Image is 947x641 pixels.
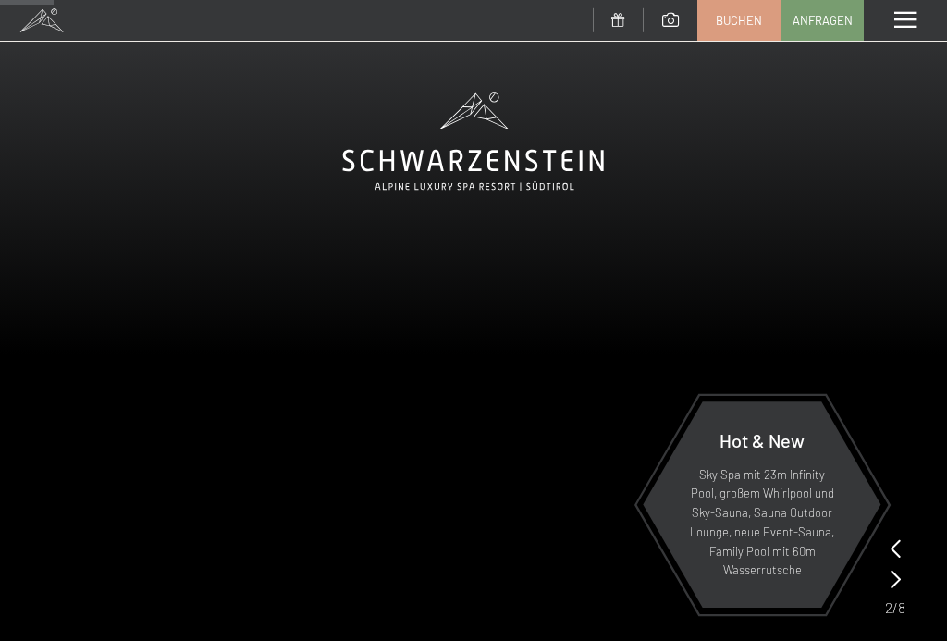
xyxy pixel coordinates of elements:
span: Hot & New [719,429,805,451]
span: / [892,598,898,618]
span: Buchen [716,12,762,29]
a: Hot & New Sky Spa mit 23m Infinity Pool, großem Whirlpool und Sky-Sauna, Sauna Outdoor Lounge, ne... [642,401,882,609]
a: Buchen [698,1,780,40]
span: 2 [885,598,892,618]
p: Sky Spa mit 23m Infinity Pool, großem Whirlpool und Sky-Sauna, Sauna Outdoor Lounge, neue Event-S... [688,465,836,581]
span: 8 [898,598,905,618]
a: Anfragen [781,1,863,40]
span: Anfragen [793,12,853,29]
